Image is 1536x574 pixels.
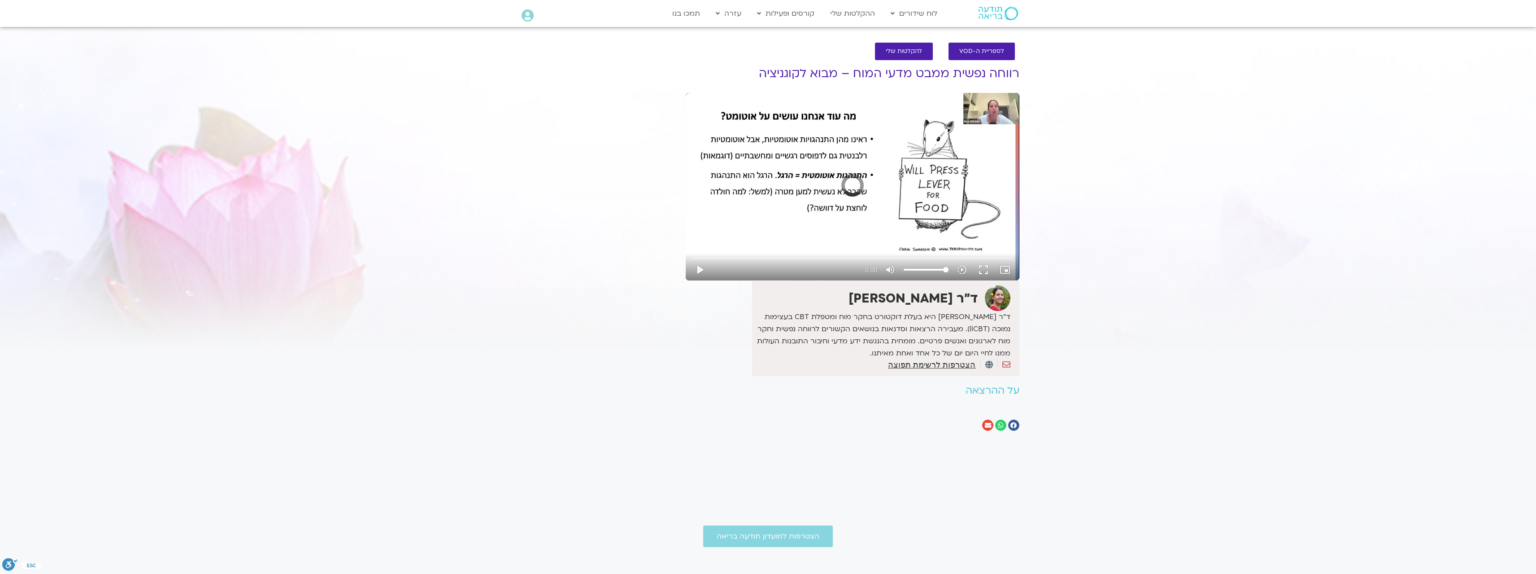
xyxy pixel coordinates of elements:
[886,5,942,22] a: לוח שידורים
[888,361,975,369] a: הצטרפות לרשימת תפוצה
[717,532,819,540] span: הצטרפות למועדון תודעה בריאה
[1008,420,1019,431] div: שיתוף ב facebook
[754,311,1010,359] p: ד״ר [PERSON_NAME] היא בעלת דוקטורט בחקר מוח ומטפלת CBT בעצימות נמוכה (liCBT). מעבירה הרצאות וסדנא...
[886,48,922,55] span: להקלטות שלי
[848,290,978,307] strong: ד"ר [PERSON_NAME]
[985,285,1010,311] img: ד"ר נועה אלבלדה
[875,43,933,60] a: להקלטות שלי
[979,7,1018,20] img: תודעה בריאה
[826,5,879,22] a: ההקלטות שלי
[995,420,1006,431] div: שיתוף ב whatsapp
[703,526,833,547] a: הצטרפות למועדון תודעה בריאה
[711,5,746,22] a: עזרה
[686,67,1019,80] h1: רווחה נפשית ממבט מדעי המוח – מבוא לקוגניציה
[959,48,1004,55] span: לספריית ה-VOD
[982,420,993,431] div: שיתוף ב email
[686,385,1019,396] h2: על ההרצאה
[753,5,819,22] a: קורסים ופעילות
[668,5,705,22] a: תמכו בנו
[949,43,1015,60] a: לספריית ה-VOD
